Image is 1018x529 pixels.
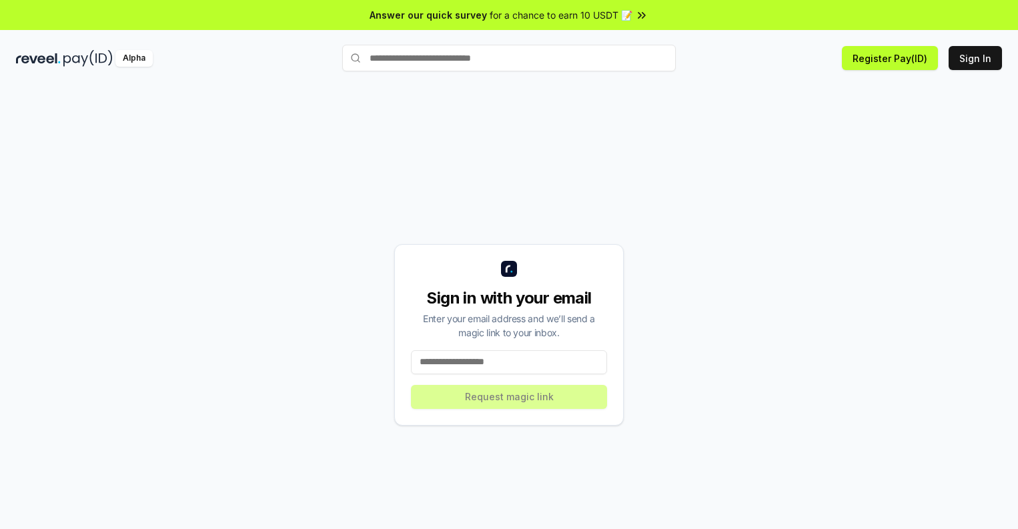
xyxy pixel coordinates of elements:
img: reveel_dark [16,50,61,67]
button: Register Pay(ID) [842,46,938,70]
span: for a chance to earn 10 USDT 📝 [490,8,632,22]
div: Alpha [115,50,153,67]
span: Answer our quick survey [370,8,487,22]
img: logo_small [501,261,517,277]
button: Sign In [949,46,1002,70]
img: pay_id [63,50,113,67]
div: Enter your email address and we’ll send a magic link to your inbox. [411,312,607,340]
div: Sign in with your email [411,288,607,309]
